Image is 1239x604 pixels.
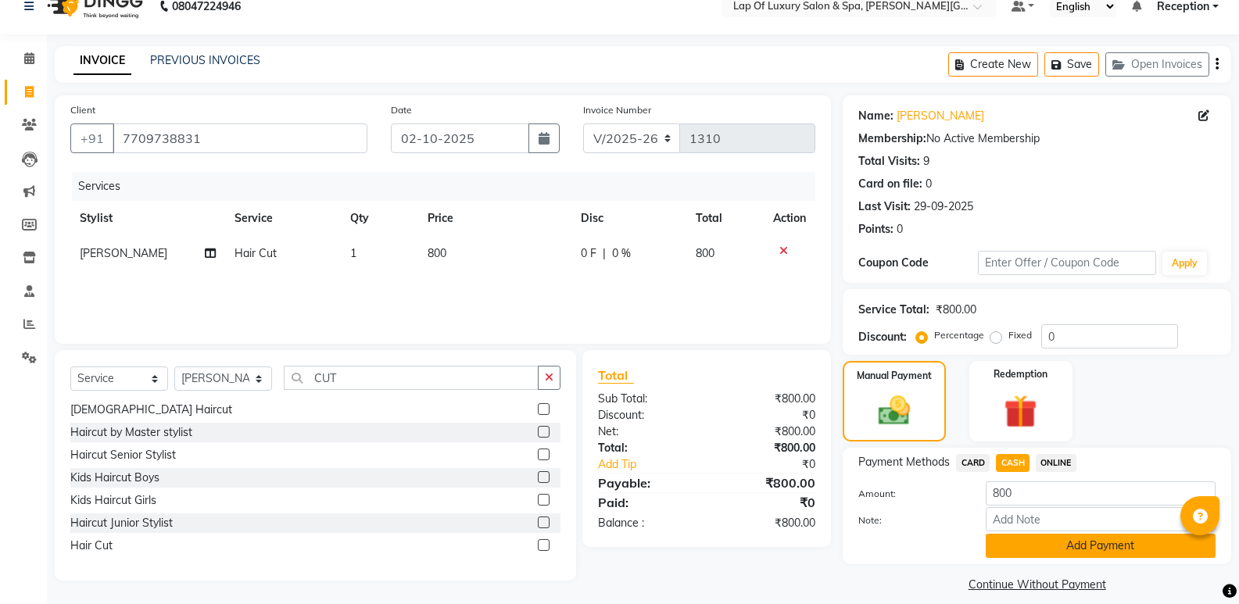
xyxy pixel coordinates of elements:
div: Payable: [586,474,707,492]
div: ₹800.00 [707,424,827,440]
div: Points: [858,221,893,238]
input: Search by Name/Mobile/Email/Code [113,123,367,153]
div: ₹0 [707,493,827,512]
div: Card on file: [858,176,922,192]
div: No Active Membership [858,130,1216,147]
div: Haircut Senior Stylist [70,447,176,463]
div: Haircut Junior Stylist [70,515,173,531]
th: Disc [571,201,687,236]
th: Action [764,201,815,236]
button: Save [1044,52,1099,77]
a: Continue Without Payment [846,577,1228,593]
div: Discount: [858,329,907,345]
span: Payment Methods [858,454,950,470]
div: Kids Haircut Girls [70,492,156,509]
span: 800 [428,246,446,260]
label: Date [391,103,412,117]
span: 0 F [581,245,596,262]
a: Add Tip [586,456,727,473]
span: CASH [996,454,1030,472]
img: _cash.svg [868,392,920,429]
div: 9 [923,153,929,170]
button: Open Invoices [1105,52,1209,77]
span: Total [598,367,634,384]
button: Add Payment [986,534,1216,558]
input: Add Note [986,507,1216,531]
button: Create New [948,52,1038,77]
th: Qty [341,201,418,236]
div: Services [72,172,827,201]
div: Coupon Code [858,255,977,271]
div: ₹800.00 [707,474,827,492]
div: Total: [586,440,707,456]
input: Amount [986,481,1216,506]
div: 0 [926,176,932,192]
div: ₹800.00 [707,391,827,407]
div: 29-09-2025 [914,198,973,215]
div: Service Total: [858,302,929,318]
div: ₹0 [707,407,827,424]
div: 0 [897,221,903,238]
div: Kids Haircut Boys [70,470,159,486]
div: Balance : [586,515,707,531]
div: Paid: [586,493,707,512]
div: Net: [586,424,707,440]
div: Haircut by Master stylist [70,424,192,441]
span: | [603,245,606,262]
span: 800 [696,246,714,260]
div: Last Visit: [858,198,911,215]
button: +91 [70,123,114,153]
div: [DEMOGRAPHIC_DATA] Haircut [70,402,232,418]
th: Total [686,201,764,236]
input: Search or Scan [284,366,539,390]
div: Discount: [586,407,707,424]
input: Enter Offer / Coupon Code [978,251,1156,275]
th: Price [418,201,571,236]
th: Stylist [70,201,225,236]
label: Redemption [994,367,1047,381]
button: Apply [1162,252,1207,275]
a: INVOICE [73,47,131,75]
label: Manual Payment [857,369,932,383]
span: CARD [956,454,990,472]
label: Percentage [934,328,984,342]
label: Amount: [847,487,973,501]
a: [PERSON_NAME] [897,108,984,124]
label: Client [70,103,95,117]
div: Sub Total: [586,391,707,407]
div: Name: [858,108,893,124]
img: _gift.svg [994,391,1047,432]
th: Service [225,201,341,236]
div: ₹800.00 [707,515,827,531]
div: Hair Cut [70,538,113,554]
div: Total Visits: [858,153,920,170]
span: ONLINE [1036,454,1076,472]
div: ₹800.00 [707,440,827,456]
span: 1 [350,246,356,260]
span: [PERSON_NAME] [80,246,167,260]
div: ₹800.00 [936,302,976,318]
div: Membership: [858,130,926,147]
a: PREVIOUS INVOICES [150,53,260,67]
span: 0 % [612,245,631,262]
div: ₹0 [727,456,827,473]
label: Fixed [1008,328,1032,342]
label: Invoice Number [583,103,651,117]
label: Note: [847,513,973,527]
span: Hair Cut [235,246,277,260]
